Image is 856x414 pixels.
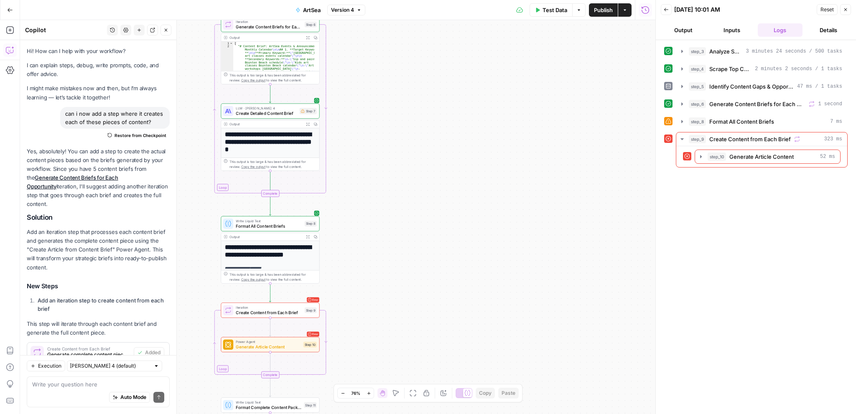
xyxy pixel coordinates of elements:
[60,107,170,129] div: can i now add a step where it creates each of these pieces of content?
[530,3,572,17] button: Test Data
[676,97,847,111] button: 1 second
[476,388,495,399] button: Copy
[824,135,842,143] span: 323 ms
[689,82,706,91] span: step_5
[327,5,365,15] button: Version 4
[241,165,265,169] span: Copy the output
[236,223,302,229] span: Format All Content Briefs
[303,6,321,14] span: ArtSea
[758,23,803,37] button: Logs
[25,26,104,34] div: Copilot
[27,61,170,79] p: I can explain steps, debug, write prompts, code, and offer advice.
[709,47,743,56] span: Analyze SERP for Target Keyword
[47,347,130,351] span: Create Content from Each Brief
[27,320,170,337] p: This step will iterate through each content brief and generate the full content piece.
[676,45,847,58] button: 3 minutes 24 seconds / 500 tasks
[241,78,265,82] span: Copy the output
[47,351,130,358] span: Generate complete content pieces from each strategic brief
[543,6,567,14] span: Test Data
[676,146,847,167] div: 323 ms
[236,344,301,350] span: Generate Article Content
[70,362,150,370] input: Claude Sonnet 4 (default)
[27,147,170,209] p: Yes, absolutely! You can add a step to create the actual content pieces based on the briefs gener...
[229,234,302,239] div: Output
[261,371,279,378] div: Complete
[134,347,164,358] button: Added
[120,394,146,401] span: Auto Mode
[221,337,319,353] div: ErrorPower AgentGenerate Article ContentStep 10
[746,48,842,55] span: 3 minutes 24 seconds / 500 tasks
[755,65,842,73] span: 2 minutes 2 seconds / 1 tasks
[689,135,706,143] span: step_9
[689,117,706,126] span: step_8
[38,362,61,370] span: Execution
[709,117,774,126] span: Format All Content Briefs
[236,305,302,310] span: Iteration
[236,23,302,30] span: Generate Content Briefs for Each Opportunity
[27,84,170,102] p: I might make mistakes now and then, but I’m always learning — let’s tackle it together!
[27,228,170,272] p: Add an iteration step that processes each content brief and generates the complete content piece ...
[304,402,316,408] div: Step 11
[221,190,319,197] div: Complete
[221,302,319,318] div: LoopErrorIterationCreate Content from Each BriefStep 9
[305,22,317,28] div: Step 6
[709,65,752,73] span: Scrape Top Competitor Content
[236,218,302,224] span: Write Liquid Text
[236,110,297,117] span: Create Detailed Content Brief
[689,65,706,73] span: step_4
[145,349,160,356] span: Added
[27,281,170,292] h3: New Steps
[221,397,319,413] div: Write Liquid TextFormat Complete Content PackageStep 11
[695,150,840,163] button: 52 ms
[229,272,317,282] div: This output is too large & has been abbreviated for review. to view the full content.
[221,42,233,45] div: 1
[331,6,354,14] span: Version 4
[661,23,706,37] button: Output
[269,378,271,396] g: Edge from step_9-iteration-end to step_11
[290,3,326,17] button: ArtSea
[820,6,834,13] span: Reset
[305,221,317,227] div: Step 8
[498,388,519,399] button: Paste
[27,213,170,221] h2: Solution
[729,152,794,161] span: Generate Article Content
[269,283,271,302] g: Edge from step_8 to step_9
[312,330,318,338] span: Error
[676,80,847,93] button: 47 ms / 1 tasks
[676,132,847,146] button: 323 ms
[261,190,279,197] div: Complete
[104,130,170,140] button: Restore from Checkpoint
[689,47,706,56] span: step_3
[27,174,118,190] a: Generate Content Briefs for Each Opportunity
[676,62,847,76] button: 2 minutes 2 seconds / 1 tasks
[269,318,271,336] g: Edge from step_9 to step_10
[479,389,492,397] span: Copy
[27,361,65,371] button: Execution
[502,389,515,397] span: Paste
[817,4,838,15] button: Reset
[38,297,164,312] strong: Add an iteration step to create content from each brief
[236,404,301,410] span: Format Complete Content Package
[236,339,301,344] span: Power Agent
[708,152,726,161] span: step_10
[229,42,233,45] span: Toggle code folding, rows 1 through 3
[236,400,301,405] span: Write Liquid Text
[676,115,847,128] button: 7 ms
[589,3,618,17] button: Publish
[221,17,319,84] div: LoopIterationGenerate Content Briefs for Each OpportunityStep 6Output[ "# Content Brief: ArtSea E...
[27,47,170,56] p: Hi! How can I help with your workflow?
[797,83,842,90] span: 47 ms / 1 tasks
[236,19,302,24] span: Iteration
[820,153,835,160] span: 52 ms
[303,342,317,348] div: Step 10
[229,122,302,127] div: Output
[806,23,851,37] button: Details
[709,82,794,91] span: Identify Content Gaps & Opportunities
[689,100,706,108] span: step_6
[594,6,613,14] span: Publish
[229,35,302,40] div: Output
[269,84,271,103] g: Edge from step_6 to step_7
[351,390,360,396] span: 76%
[709,100,805,108] span: Generate Content Briefs for Each Opportunity
[241,277,265,281] span: Copy the output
